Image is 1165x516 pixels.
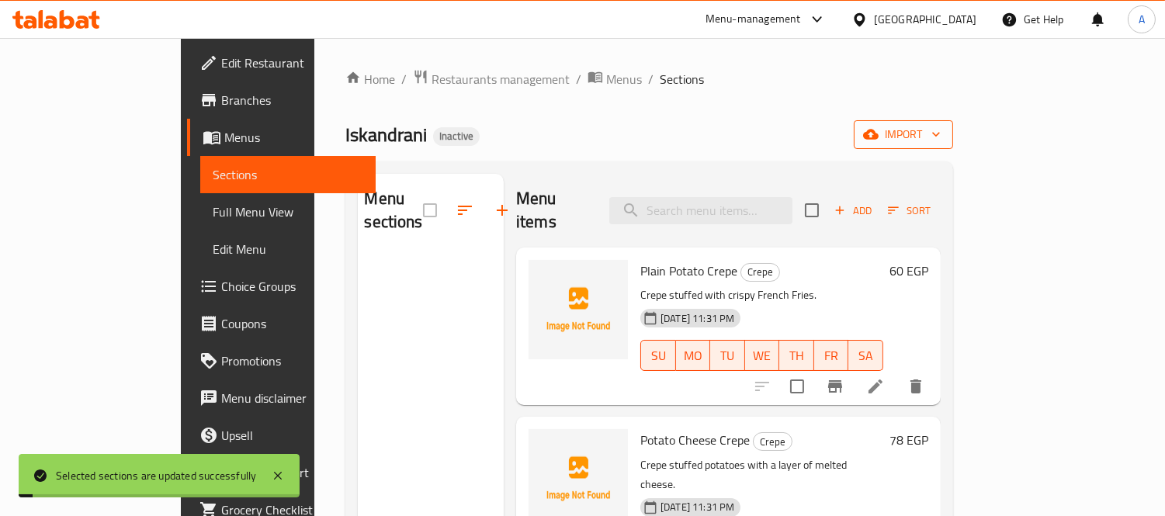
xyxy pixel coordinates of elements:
[213,165,363,184] span: Sections
[358,248,504,260] nav: Menu sections
[1139,11,1145,28] span: A
[828,199,878,223] span: Add item
[884,199,934,223] button: Sort
[516,187,591,234] h2: Menu items
[648,70,654,88] li: /
[221,91,363,109] span: Branches
[640,286,883,305] p: Crepe stuffed with crispy French Fries.
[785,345,808,367] span: TH
[213,203,363,221] span: Full Menu View
[754,433,792,451] span: Crepe
[654,311,740,326] span: [DATE] 11:31 PM
[740,263,780,282] div: Crepe
[433,127,480,146] div: Inactive
[640,340,675,371] button: SU
[817,368,854,405] button: Branch-specific-item
[779,340,814,371] button: TH
[640,455,883,494] p: Crepe stuffed potatoes with a layer of melted cheese.
[213,240,363,258] span: Edit Menu
[888,202,931,220] span: Sort
[187,305,376,342] a: Coupons
[187,417,376,454] a: Upsell
[640,259,737,282] span: Plain Potato Crepe
[751,345,774,367] span: WE
[832,202,874,220] span: Add
[187,44,376,81] a: Edit Restaurant
[820,345,843,367] span: FR
[56,467,256,484] div: Selected sections are updated successfully
[187,342,376,379] a: Promotions
[345,69,953,89] nav: breadcrumb
[433,130,480,143] span: Inactive
[221,54,363,72] span: Edit Restaurant
[606,70,642,88] span: Menus
[187,268,376,305] a: Choice Groups
[364,187,422,234] h2: Menu sections
[741,263,779,281] span: Crepe
[745,340,780,371] button: WE
[432,70,570,88] span: Restaurants management
[828,199,878,223] button: Add
[446,192,484,229] span: Sort sections
[897,368,934,405] button: delete
[221,426,363,445] span: Upsell
[654,500,740,514] span: [DATE] 11:31 PM
[796,194,828,227] span: Select section
[640,428,750,452] span: Potato Cheese Crepe
[753,432,792,451] div: Crepe
[866,125,941,144] span: import
[187,81,376,119] a: Branches
[221,389,363,407] span: Menu disclaimer
[200,230,376,268] a: Edit Menu
[866,377,885,396] a: Edit menu item
[221,277,363,296] span: Choice Groups
[609,197,792,224] input: search
[221,352,363,370] span: Promotions
[345,117,427,152] span: Iskandrani
[200,156,376,193] a: Sections
[529,260,628,359] img: Plain Potato Crepe
[854,120,953,149] button: import
[889,429,928,451] h6: 78 EGP
[848,340,883,371] button: SA
[576,70,581,88] li: /
[874,11,976,28] div: [GEOGRAPHIC_DATA]
[200,193,376,230] a: Full Menu View
[224,128,363,147] span: Menus
[647,345,669,367] span: SU
[855,345,877,367] span: SA
[706,10,801,29] div: Menu-management
[187,379,376,417] a: Menu disclaimer
[710,340,745,371] button: TU
[660,70,704,88] span: Sections
[676,340,711,371] button: MO
[716,345,739,367] span: TU
[781,370,813,403] span: Select to update
[221,314,363,333] span: Coupons
[878,199,941,223] span: Sort items
[401,70,407,88] li: /
[413,69,570,89] a: Restaurants management
[889,260,928,282] h6: 60 EGP
[588,69,642,89] a: Menus
[187,119,376,156] a: Menus
[682,345,705,367] span: MO
[814,340,849,371] button: FR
